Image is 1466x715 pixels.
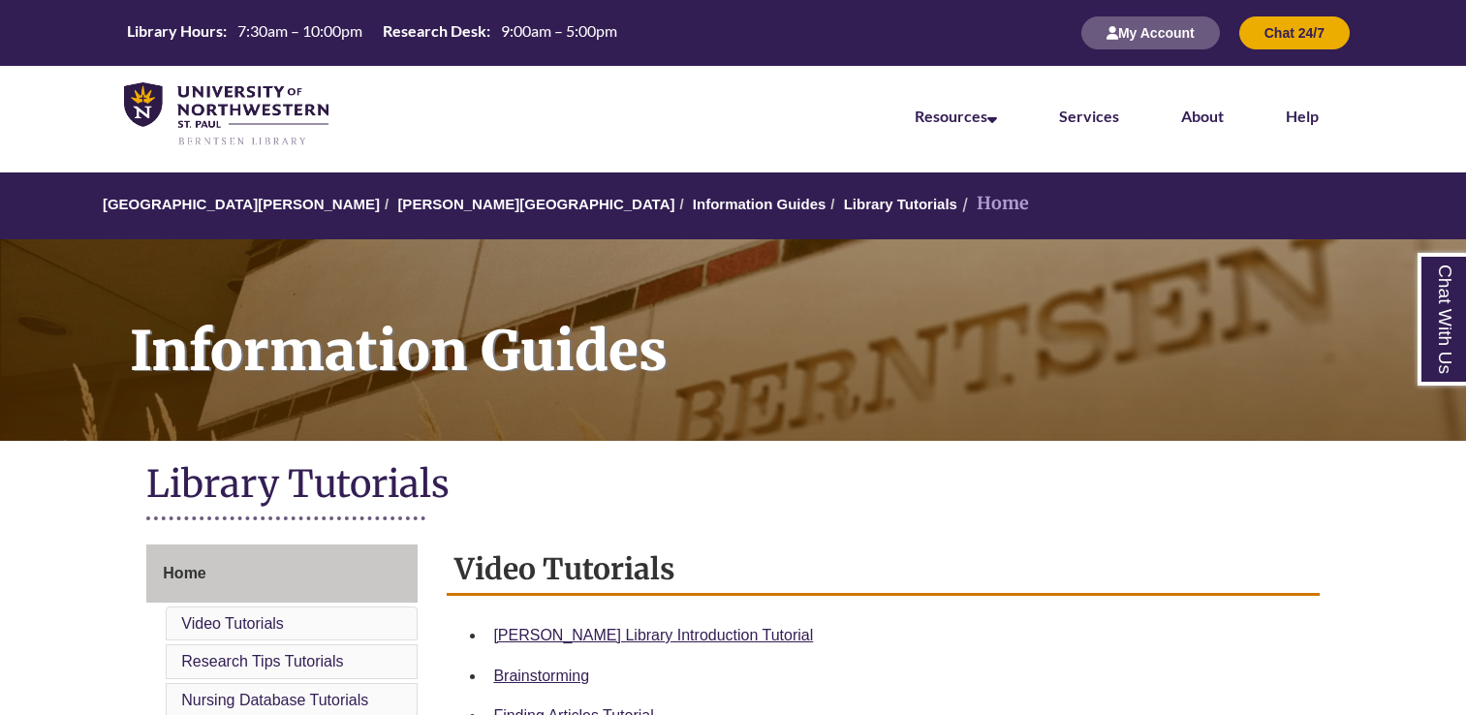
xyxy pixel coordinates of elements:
span: 9:00am – 5:00pm [501,21,617,40]
a: [PERSON_NAME][GEOGRAPHIC_DATA] [397,196,674,212]
a: Brainstorming [493,668,589,684]
a: About [1181,107,1224,125]
a: Nursing Database Tutorials [181,692,368,708]
a: [GEOGRAPHIC_DATA][PERSON_NAME] [103,196,380,212]
a: Resources [915,107,997,125]
a: Help [1286,107,1319,125]
a: [PERSON_NAME] Library Introduction Tutorial [493,627,813,643]
th: Research Desk: [375,20,493,42]
a: Video Tutorials [181,615,284,632]
a: Home [146,544,418,603]
a: Library Tutorials [844,196,957,212]
h1: Library Tutorials [146,460,1319,512]
a: Services [1059,107,1119,125]
img: UNWSP Library Logo [124,82,328,147]
li: Home [957,190,1029,218]
th: Library Hours: [119,20,230,42]
span: Home [163,565,205,581]
h2: Video Tutorials [447,544,1319,596]
a: Information Guides [693,196,827,212]
span: 7:30am – 10:00pm [237,21,362,40]
button: Chat 24/7 [1239,16,1350,49]
a: My Account [1081,24,1220,41]
button: My Account [1081,16,1220,49]
a: Chat 24/7 [1239,24,1350,41]
table: Hours Today [119,20,625,45]
h1: Information Guides [109,239,1466,416]
a: Hours Today [119,20,625,47]
a: Research Tips Tutorials [181,653,343,669]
